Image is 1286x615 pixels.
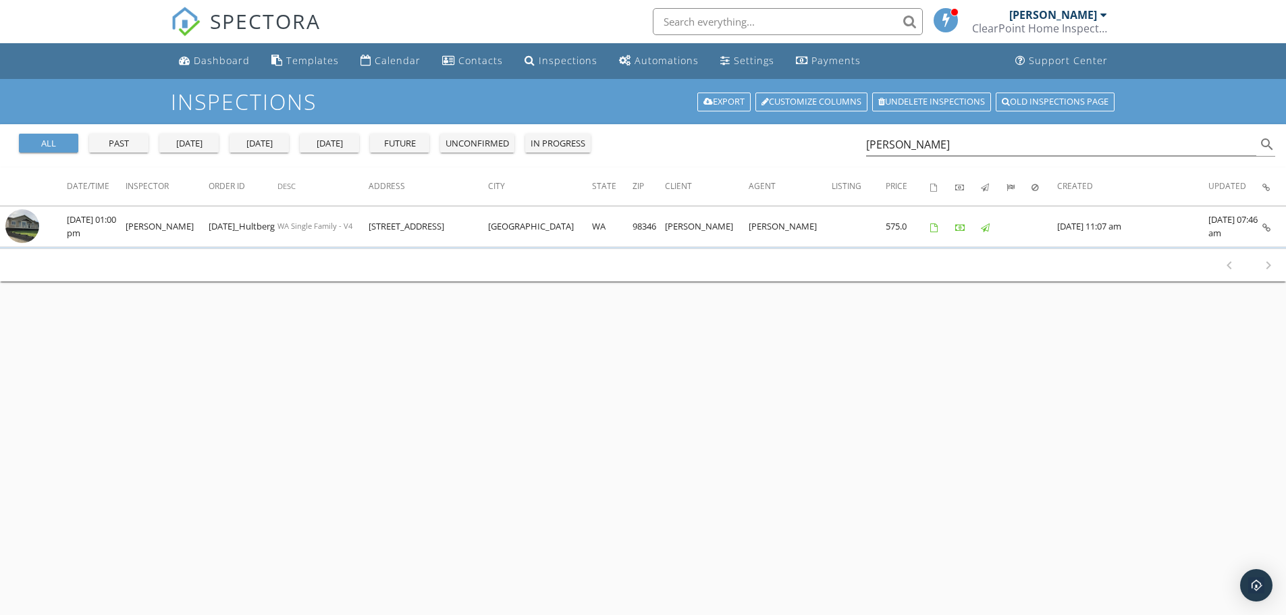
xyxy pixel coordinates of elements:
[755,92,867,111] a: Customize Columns
[791,49,866,74] a: Payments
[370,134,429,153] button: future
[886,180,907,192] span: Price
[996,92,1115,111] a: Old inspections page
[277,181,296,191] span: Desc
[832,180,861,192] span: Listing
[95,137,143,151] div: past
[1208,180,1246,192] span: Updated
[1262,167,1286,205] th: Inspection Details: Not sorted.
[19,134,78,153] button: all
[235,137,284,151] div: [DATE]
[446,137,509,151] div: unconfirmed
[1010,49,1113,74] a: Support Center
[525,134,591,153] button: in progress
[89,134,149,153] button: past
[1208,206,1262,247] td: [DATE] 07:46 am
[955,167,981,205] th: Paid: Not sorted.
[1032,167,1057,205] th: Canceled: Not sorted.
[1057,180,1093,192] span: Created
[1009,8,1097,22] div: [PERSON_NAME]
[210,7,321,35] span: SPECTORA
[375,137,424,151] div: future
[369,180,405,192] span: Address
[653,8,923,35] input: Search everything...
[872,92,991,111] a: Undelete inspections
[886,167,930,205] th: Price: Not sorted.
[1029,54,1108,67] div: Support Center
[832,167,886,205] th: Listing: Not sorted.
[519,49,603,74] a: Inspections
[67,206,126,247] td: [DATE] 01:00 pm
[1259,136,1275,153] i: search
[5,209,39,243] img: data
[930,167,956,205] th: Agreements signed: Not sorted.
[209,167,277,205] th: Order ID: Not sorted.
[440,134,514,153] button: unconfirmed
[715,49,780,74] a: Settings
[811,54,861,67] div: Payments
[126,180,169,192] span: Inspector
[635,54,699,67] div: Automations
[665,206,748,247] td: [PERSON_NAME]
[159,134,219,153] button: [DATE]
[1057,206,1208,247] td: [DATE] 11:07 am
[886,206,930,247] td: 575.0
[300,134,359,153] button: [DATE]
[369,206,487,247] td: [STREET_ADDRESS]
[230,134,289,153] button: [DATE]
[126,167,209,205] th: Inspector: Not sorted.
[1007,167,1032,205] th: Submitted: Not sorted.
[614,49,704,74] a: Automations (Basic)
[488,206,592,247] td: [GEOGRAPHIC_DATA]
[266,49,344,74] a: Templates
[209,206,277,247] td: [DATE]_Hultberg
[67,180,109,192] span: Date/Time
[375,54,421,67] div: Calendar
[539,54,597,67] div: Inspections
[866,134,1257,156] input: Search
[592,167,633,205] th: State: Not sorted.
[592,180,616,192] span: State
[171,90,1116,113] h1: Inspections
[531,137,585,151] div: in progress
[592,206,633,247] td: WA
[633,167,665,205] th: Zip: Not sorted.
[305,137,354,151] div: [DATE]
[665,180,692,192] span: Client
[749,180,776,192] span: Agent
[749,167,832,205] th: Agent: Not sorted.
[173,49,255,74] a: Dashboard
[286,54,339,67] div: Templates
[633,180,644,192] span: Zip
[126,206,209,247] td: [PERSON_NAME]
[665,167,748,205] th: Client: Not sorted.
[165,137,213,151] div: [DATE]
[488,180,505,192] span: City
[1057,167,1208,205] th: Created: Not sorted.
[355,49,426,74] a: Calendar
[24,137,73,151] div: all
[209,180,245,192] span: Order ID
[67,167,126,205] th: Date/Time: Not sorted.
[1208,167,1262,205] th: Updated: Not sorted.
[277,167,369,205] th: Desc: Not sorted.
[488,167,592,205] th: City: Not sorted.
[734,54,774,67] div: Settings
[171,7,200,36] img: The Best Home Inspection Software - Spectora
[437,49,508,74] a: Contacts
[1240,569,1272,601] div: Open Intercom Messenger
[458,54,503,67] div: Contacts
[981,167,1007,205] th: Published: Not sorted.
[171,18,321,47] a: SPECTORA
[972,22,1107,35] div: ClearPoint Home Inspections PLLC
[633,206,665,247] td: 98346
[369,167,487,205] th: Address: Not sorted.
[194,54,250,67] div: Dashboard
[277,221,352,231] span: WA Single Family - V4
[697,92,751,111] a: Export
[749,206,832,247] td: [PERSON_NAME]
